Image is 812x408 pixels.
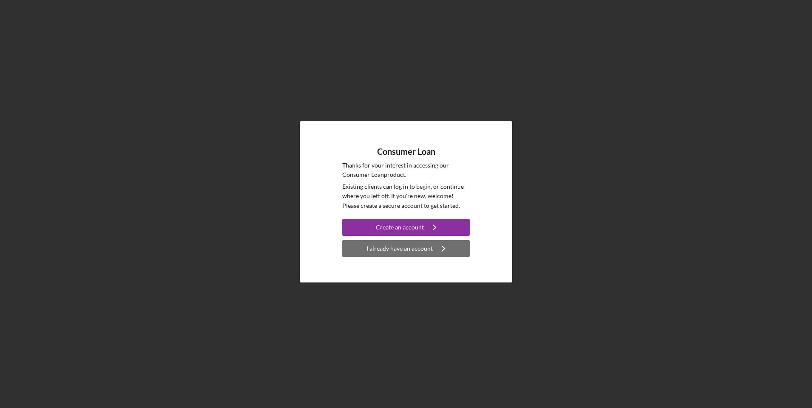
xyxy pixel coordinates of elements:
[342,182,470,210] p: Existing clients can log in to begin, or continue where you left off. If you're new, welcome! Ple...
[367,240,433,257] div: I already have an account
[342,240,470,257] button: I already have an account
[342,161,470,180] p: Thanks for your interest in accessing our Consumer Loan product.
[342,219,470,238] a: Create an account
[376,219,424,236] div: Create an account
[377,147,435,156] h4: Consumer Loan
[342,219,470,236] button: Create an account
